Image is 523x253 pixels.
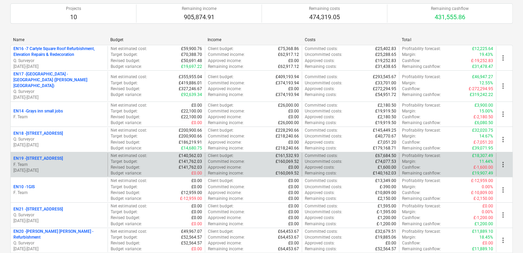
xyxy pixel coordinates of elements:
[208,103,234,108] p: Client budget :
[208,165,242,170] p: Approved income :
[111,140,140,145] p: Revised budget :
[111,145,142,151] p: Budget variance :
[499,236,507,244] span: more_vert
[208,196,244,202] p: Remaining income :
[13,46,105,70] div: EN16 -7 Carlyle Square Roof Refurbishment, Elevation Repairs & RedecorationQ. Surveyor[DATE]-[DATE]
[482,209,493,215] p: 0.00%
[288,221,299,227] p: £0.00
[305,74,338,80] p: Committed costs :
[179,165,202,170] p: £141,762.03
[472,64,493,70] p: £31,478.47
[380,184,396,190] p: £-390.00
[13,156,63,161] p: EN19 - [STREET_ADDRESS]
[402,165,421,170] p: Cashflow :
[13,142,105,148] p: [DATE] - [DATE]
[402,86,421,92] p: Cashflow :
[278,234,299,240] p: £64,453.67
[111,128,147,133] p: Net estimated cost :
[208,133,245,139] p: Committed income :
[305,80,342,86] p: Uncommitted costs :
[373,145,396,151] p: £179,168.71
[475,221,493,227] p: £1,200.00
[305,203,338,209] p: Committed costs :
[181,52,202,58] p: £70,388.70
[305,114,335,120] p: Approved costs :
[431,6,469,12] p: Remaining cashflow
[479,80,493,86] p: 12.55%
[208,37,299,42] div: Income
[402,52,416,58] p: Margin :
[13,64,105,70] p: [DATE] - [DATE]
[472,145,493,151] p: £39,071.95
[276,153,299,159] p: £161,532.93
[305,215,335,221] p: Approved costs :
[472,128,493,133] p: £32,020.75
[431,13,469,21] p: 431,555.86
[191,215,202,221] p: £0.00
[111,165,140,170] p: Revised budget :
[288,58,299,64] p: £0.00
[402,58,421,64] p: Cashflow :
[181,64,202,70] p: £19,697.22
[13,206,105,224] div: EN21 -[STREET_ADDRESS]Q. Surveyor[DATE]-[DATE]
[13,168,105,173] p: [DATE] - [DATE]
[402,64,441,70] p: Remaining cashflow :
[378,196,396,202] p: £2,150.00
[305,58,335,64] p: Approved costs :
[111,103,147,108] p: Net estimated cost :
[111,178,147,184] p: Net estimated cost :
[111,246,142,252] p: Budget variance :
[181,190,202,196] p: £12,959.00
[208,145,244,151] p: Remaining income :
[472,170,493,176] p: £19,907.49
[475,120,493,126] p: £6,080.50
[191,209,202,215] p: £0.00
[377,209,396,215] p: £-1,595.00
[13,46,105,58] p: EN16 - 7 Carlyle Square Roof Refurbishment, Elevation Repairs & Redecoration
[111,64,142,70] p: Budget variance :
[13,206,63,212] p: EN21 - [STREET_ADDRESS]
[375,46,396,52] p: £25,402.83
[111,240,140,246] p: Revised budget :
[402,234,416,240] p: Margin :
[191,221,202,227] p: £0.00
[305,153,338,159] p: Committed costs :
[111,229,147,234] p: Net estimated cost :
[288,203,299,209] p: £0.00
[482,184,493,190] p: 0.00%
[499,54,507,62] span: more_vert
[191,120,202,126] p: £0.00
[288,184,299,190] p: £0.00
[305,165,335,170] p: Approved costs :
[479,234,493,240] p: 18.45%
[111,92,142,98] p: Budget variance :
[472,74,493,80] p: £46,947.27
[208,114,242,120] p: Approved income :
[66,6,81,12] p: Projects
[402,114,421,120] p: Cashflow :
[402,120,441,126] p: Remaining cashflow :
[482,203,493,209] p: £0.00
[66,13,81,21] p: 10
[181,108,202,114] p: £22,100.00
[208,153,234,159] p: Client budget :
[499,82,507,90] span: more_vert
[111,221,142,227] p: Budget variance :
[278,46,299,52] p: £75,368.86
[13,136,105,142] p: Q. Surveyor
[208,128,234,133] p: Client budget :
[276,80,299,86] p: £374,193.94
[208,159,245,165] p: Committed income :
[111,52,137,58] p: Target budget :
[191,103,202,108] p: £0.00
[13,71,105,101] div: EN17 -[GEOGRAPHIC_DATA] - [GEOGRAPHIC_DATA] ([PERSON_NAME][GEOGRAPHIC_DATA])Q. Surveyor[DATE]-[DATE]
[499,135,507,144] span: more_vert
[402,145,441,151] p: Remaining cashflow :
[305,64,337,70] p: Remaining costs :
[402,203,441,209] p: Profitability forecast :
[182,13,216,21] p: 905,874.91
[179,159,202,165] p: £141,762.03
[375,234,396,240] p: £19,885.06
[474,165,493,170] p: £-1,600.00
[181,46,202,52] p: £59,900.76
